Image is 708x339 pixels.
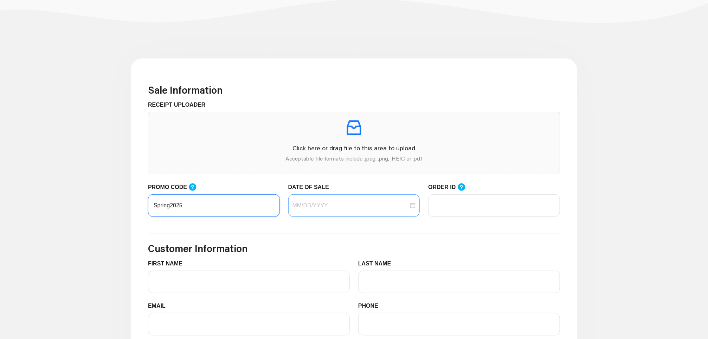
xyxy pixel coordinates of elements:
[154,154,554,163] p: Acceptable file formats include .jpeg, .png, .HEIC or .pdf
[344,118,364,138] span: inbox
[358,313,560,335] input: PHONE
[358,271,560,293] input: LAST NAME
[148,243,560,255] h3: Customer Information
[148,271,350,293] input: FIRST NAME
[148,112,560,174] span: inboxClick here or drag file to this area to uploadAcceptable file formats include .jpeg, .png, ....
[148,101,211,109] label: RECEIPT UPLOADER
[148,259,188,268] label: FIRST NAME
[292,201,409,210] input: DATE OF SALE
[148,183,204,192] label: PROMO CODE
[154,143,554,153] p: Click here or drag file to this area to upload
[428,183,472,192] label: ORDER ID
[148,302,171,310] label: EMAIL
[358,302,384,310] label: PHONE
[148,84,560,96] h3: Sale Information
[358,259,397,268] label: LAST NAME
[148,313,350,335] input: EMAIL
[288,183,334,192] label: DATE OF SALE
